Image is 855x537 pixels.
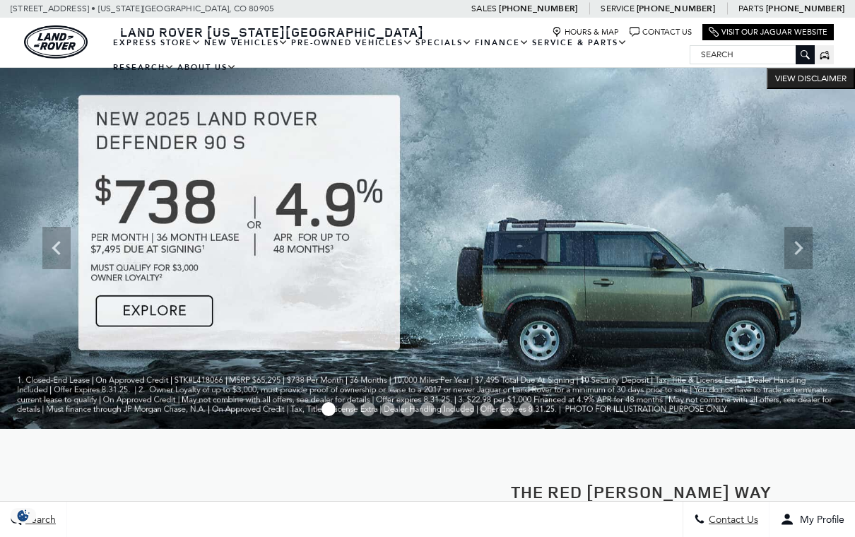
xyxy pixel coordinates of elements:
[471,4,497,13] span: Sales
[112,30,690,80] nav: Main Navigation
[112,23,432,40] a: Land Rover [US_STATE][GEOGRAPHIC_DATA]
[381,402,395,416] span: Go to slide 4
[769,502,855,537] button: Open user profile menu
[705,514,758,526] span: Contact Us
[401,402,415,416] span: Go to slide 5
[112,55,176,80] a: Research
[203,30,290,55] a: New Vehicles
[120,23,424,40] span: Land Rover [US_STATE][GEOGRAPHIC_DATA]
[176,55,238,80] a: About Us
[7,508,40,523] img: Opt-Out Icon
[738,4,764,13] span: Parts
[480,402,494,416] span: Go to slide 9
[767,68,855,89] button: VIEW DISCLAIMER
[322,402,336,416] span: Go to slide 1
[24,25,88,59] a: land-rover
[473,30,531,55] a: Finance
[519,402,533,416] span: Go to slide 11
[775,73,847,84] span: VIEW DISCLAIMER
[630,27,692,37] a: Contact Us
[341,402,355,416] span: Go to slide 2
[531,30,629,55] a: Service & Parts
[7,508,40,523] section: Click to Open Cookie Consent Modal
[420,402,435,416] span: Go to slide 6
[438,483,844,501] h2: The Red [PERSON_NAME] Way
[112,30,203,55] a: EXPRESS STORE
[290,30,414,55] a: Pre-Owned Vehicles
[690,46,814,63] input: Search
[24,25,88,59] img: Land Rover
[766,3,844,14] a: [PHONE_NUMBER]
[11,4,274,13] a: [STREET_ADDRESS] • [US_STATE][GEOGRAPHIC_DATA], CO 80905
[709,27,827,37] a: Visit Our Jaguar Website
[460,402,474,416] span: Go to slide 8
[361,402,375,416] span: Go to slide 3
[552,27,619,37] a: Hours & Map
[414,30,473,55] a: Specials
[499,3,577,14] a: [PHONE_NUMBER]
[42,227,71,269] div: Previous
[440,402,454,416] span: Go to slide 7
[500,402,514,416] span: Go to slide 10
[637,3,715,14] a: [PHONE_NUMBER]
[794,514,844,526] span: My Profile
[601,4,634,13] span: Service
[784,227,813,269] div: Next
